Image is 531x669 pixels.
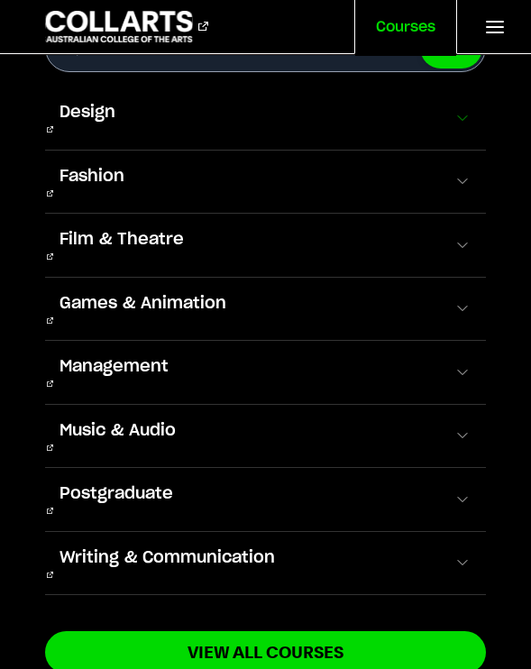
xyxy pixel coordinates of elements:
[45,355,183,379] span: Management
[45,546,289,581] a: Writing & Communication
[45,405,486,468] button: Music & Audio
[45,228,198,262] a: Film & Theatre
[45,101,130,135] a: Design
[45,228,198,252] span: Film & Theatre
[45,341,486,404] button: Management
[45,101,130,124] span: Design
[45,151,486,214] button: Fashion
[45,482,188,506] span: Postgraduate
[45,214,486,277] button: Film & Theatre
[45,278,486,341] button: Games & Animation
[45,419,190,443] span: Music & Audio
[45,355,183,389] a: Management
[45,165,139,188] span: Fashion
[45,419,190,454] a: Music & Audio
[45,292,241,316] span: Games & Animation
[45,546,289,570] span: Writing & Communication
[45,532,486,595] button: Writing & Communication
[45,292,241,326] a: Games & Animation
[45,468,486,531] button: Postgraduate
[45,87,486,150] button: Design
[45,11,208,42] div: Go to homepage
[45,482,188,517] a: Postgraduate
[45,165,139,199] a: Fashion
